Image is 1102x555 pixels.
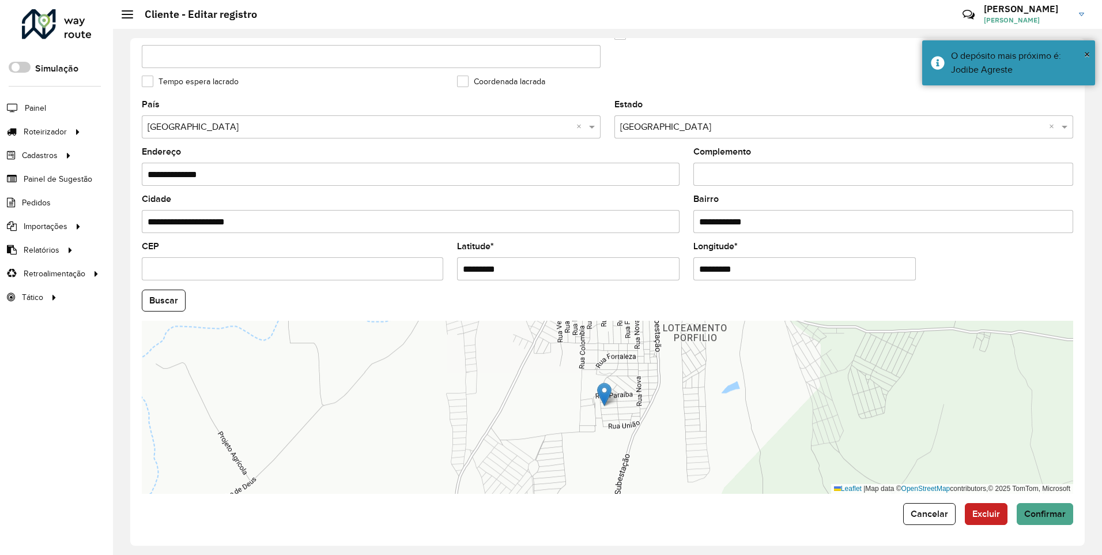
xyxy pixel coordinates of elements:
[142,97,160,111] label: País
[1084,46,1090,63] button: Close
[831,484,1073,494] div: Map data © contributors,© 2025 TomTom, Microsoft
[984,3,1070,14] h3: [PERSON_NAME]
[834,485,862,493] a: Leaflet
[984,15,1070,25] span: [PERSON_NAME]
[142,239,159,253] label: CEP
[24,173,92,185] span: Painel de Sugestão
[1017,503,1073,525] button: Confirmar
[24,220,67,232] span: Importações
[25,102,46,114] span: Painel
[22,197,51,209] span: Pedidos
[614,97,643,111] label: Estado
[901,485,950,493] a: OpenStreetMap
[24,268,85,280] span: Retroalimentação
[24,126,67,138] span: Roteirizador
[693,239,738,253] label: Longitude
[693,192,719,206] label: Bairro
[457,76,545,88] label: Coordenada lacrada
[142,290,186,312] button: Buscar
[457,239,494,253] label: Latitude
[24,244,59,256] span: Relatórios
[903,503,956,525] button: Cancelar
[693,145,751,159] label: Complemento
[142,145,181,159] label: Endereço
[576,120,586,134] span: Clear all
[956,2,981,27] a: Contato Rápido
[1049,120,1059,134] span: Clear all
[911,509,948,519] span: Cancelar
[597,382,612,406] img: Marker
[1024,509,1066,519] span: Confirmar
[142,76,239,88] label: Tempo espera lacrado
[35,62,78,76] label: Simulação
[22,149,58,162] span: Cadastros
[142,192,171,206] label: Cidade
[1084,48,1090,61] span: ×
[951,49,1086,77] div: O depósito mais próximo é: Jodibe Agreste
[863,485,865,493] span: |
[133,8,257,21] h2: Cliente - Editar registro
[972,509,1000,519] span: Excluir
[22,291,43,303] span: Tático
[965,503,1007,525] button: Excluir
